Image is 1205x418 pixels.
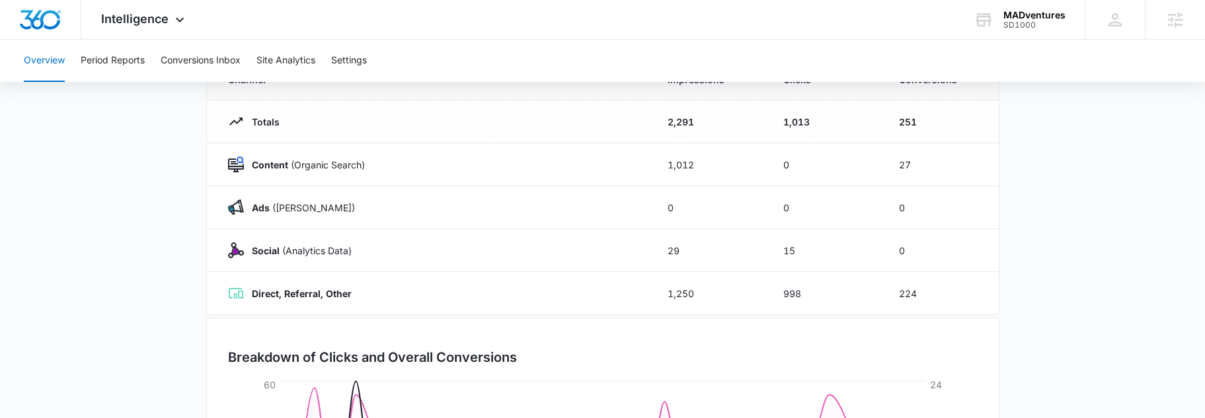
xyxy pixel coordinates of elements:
strong: Ads [252,202,270,213]
button: Site Analytics [256,40,315,82]
td: 0 [767,186,883,229]
button: Conversions Inbox [161,40,241,82]
td: 998 [767,272,883,315]
p: (Analytics Data) [244,244,352,258]
td: 0 [652,186,767,229]
h3: Breakdown of Clicks and Overall Conversions [228,347,517,367]
span: Intelligence [101,12,169,26]
p: ([PERSON_NAME]) [244,201,355,215]
button: Overview [24,40,65,82]
tspan: 24 [930,379,942,390]
td: 1,250 [652,272,767,315]
strong: Social [252,245,280,256]
td: 224 [883,272,999,315]
td: 27 [883,143,999,186]
td: 251 [883,100,999,143]
button: Settings [331,40,367,82]
td: 15 [767,229,883,272]
div: account id [1003,20,1066,30]
td: 0 [883,229,999,272]
p: Totals [244,115,280,129]
td: 29 [652,229,767,272]
td: 1,013 [767,100,883,143]
img: Content [228,157,244,172]
strong: Content [252,159,288,170]
td: 0 [883,186,999,229]
td: 0 [767,143,883,186]
img: Ads [228,199,244,215]
p: (Organic Search) [244,158,365,172]
img: Social [228,242,244,258]
td: 2,291 [652,100,767,143]
strong: Direct, Referral, Other [252,288,352,299]
div: account name [1003,10,1066,20]
button: Period Reports [81,40,145,82]
tspan: 60 [263,379,275,390]
td: 1,012 [652,143,767,186]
